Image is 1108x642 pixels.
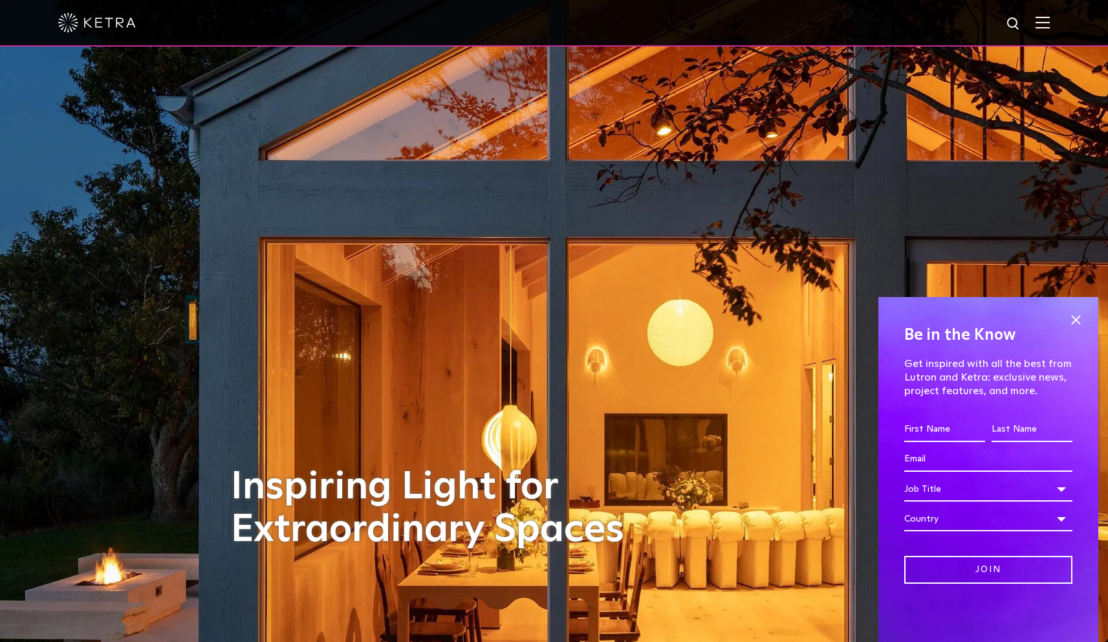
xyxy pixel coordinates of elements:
[904,417,985,442] input: First Name
[904,357,1072,397] p: Get inspired with all the best from Lutron and Ketra: exclusive news, project features, and more.
[904,477,1072,502] div: Job Title
[904,447,1072,472] input: Email
[1036,16,1050,28] img: Hamburger%20Nav.svg
[231,466,651,551] h1: Inspiring Light for Extraordinary Spaces
[1006,16,1022,32] img: search icon
[992,417,1072,442] input: Last Name
[58,13,136,32] img: ketra-logo-2019-white
[904,556,1072,584] input: Join
[904,507,1072,531] div: Country
[904,323,1072,348] h4: Be in the Know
